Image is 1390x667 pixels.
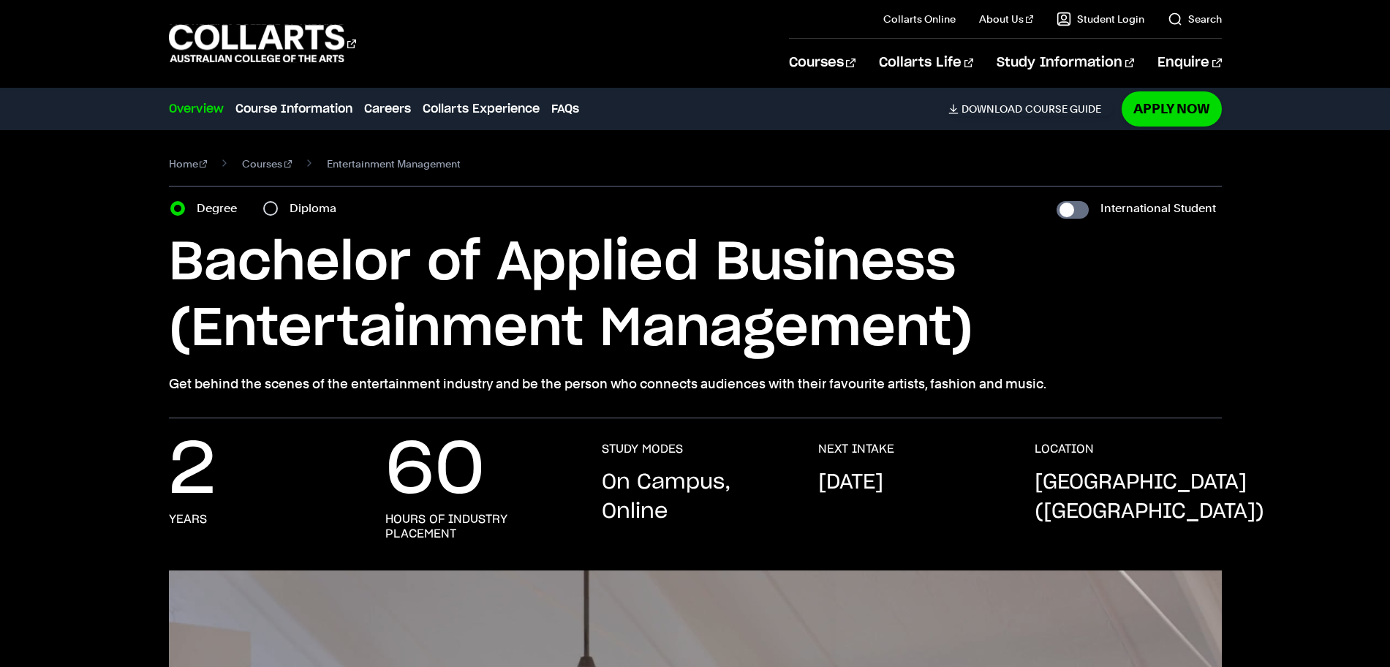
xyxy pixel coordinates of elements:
p: Get behind the scenes of the entertainment industry and be the person who connects audiences with... [169,374,1222,394]
p: 60 [385,442,485,500]
label: Diploma [290,198,345,219]
span: Download [962,102,1022,116]
a: About Us [979,12,1033,26]
a: Home [169,154,208,174]
a: Courses [789,39,855,87]
span: Entertainment Management [327,154,461,174]
a: FAQs [551,100,579,118]
label: International Student [1100,198,1216,219]
a: Collarts Online [883,12,956,26]
p: On Campus, Online [602,468,789,527]
p: [GEOGRAPHIC_DATA] ([GEOGRAPHIC_DATA]) [1035,468,1264,527]
a: Search [1168,12,1222,26]
a: Student Login [1057,12,1144,26]
h3: LOCATION [1035,442,1094,456]
a: Enquire [1157,39,1221,87]
h3: years [169,512,207,527]
h3: NEXT INTAKE [818,442,894,456]
a: Collarts Experience [423,100,540,118]
a: Course Information [235,100,352,118]
a: Apply Now [1122,91,1222,126]
label: Degree [197,198,246,219]
a: Courses [242,154,292,174]
h3: hours of industry placement [385,512,573,541]
p: 2 [169,442,216,500]
a: DownloadCourse Guide [948,102,1113,116]
h1: Bachelor of Applied Business (Entertainment Management) [169,230,1222,362]
a: Collarts Life [879,39,973,87]
a: Careers [364,100,411,118]
p: [DATE] [818,468,883,497]
div: Go to homepage [169,23,356,64]
a: Study Information [997,39,1134,87]
a: Overview [169,100,224,118]
h3: STUDY MODES [602,442,683,456]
